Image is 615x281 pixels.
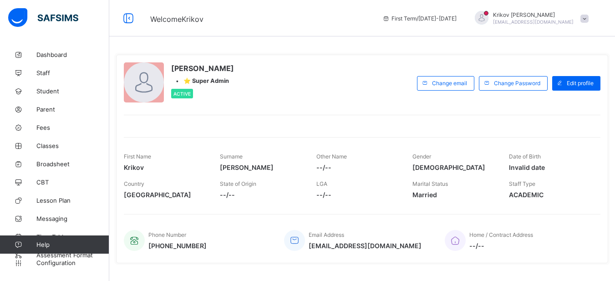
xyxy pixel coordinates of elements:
span: --/-- [469,242,533,250]
span: [GEOGRAPHIC_DATA] [124,191,206,199]
span: Staff [36,69,109,77]
span: Time Table [36,233,109,240]
span: Married [412,191,495,199]
span: Student [36,87,109,95]
span: [PHONE_NUMBER] [148,242,207,250]
span: Staff Type [509,180,535,187]
span: --/-- [316,163,399,171]
span: --/-- [316,191,399,199]
span: Gender [412,153,431,160]
span: Lesson Plan [36,197,109,204]
span: session/term information [382,15,457,22]
span: Krikov [124,163,206,171]
span: [EMAIL_ADDRESS][DOMAIN_NAME] [493,19,574,25]
span: Dashboard [36,51,109,58]
div: • [171,77,234,84]
span: Broadsheet [36,160,109,168]
span: Date of Birth [509,153,541,160]
span: Krikov [PERSON_NAME] [493,11,574,18]
span: Home / Contract Address [469,231,533,238]
span: LGA [316,180,327,187]
span: Country [124,180,144,187]
span: Messaging [36,215,109,222]
span: Classes [36,142,109,149]
span: Surname [220,153,243,160]
span: ⭐ Super Admin [183,77,229,84]
span: ACADEMIC [509,191,591,199]
div: KrikovTartakovskiy [466,11,593,26]
span: Phone Number [148,231,186,238]
span: Other Name [316,153,347,160]
span: Change Password [494,80,540,87]
span: [EMAIL_ADDRESS][DOMAIN_NAME] [309,242,422,250]
span: Configuration [36,259,109,266]
span: Active [173,91,191,97]
span: Help [36,241,109,248]
span: Marital Status [412,180,448,187]
span: Parent [36,106,109,113]
img: safsims [8,8,78,27]
span: Change email [432,80,467,87]
span: Invalid date [509,163,591,171]
span: First Name [124,153,151,160]
span: [PERSON_NAME] [220,163,302,171]
span: Email Address [309,231,344,238]
span: [DEMOGRAPHIC_DATA] [412,163,495,171]
span: State of Origin [220,180,256,187]
span: CBT [36,179,109,186]
span: Welcome Krikov [150,15,203,24]
span: Fees [36,124,109,131]
span: --/-- [220,191,302,199]
span: Edit profile [567,80,594,87]
span: [PERSON_NAME] [171,64,234,73]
